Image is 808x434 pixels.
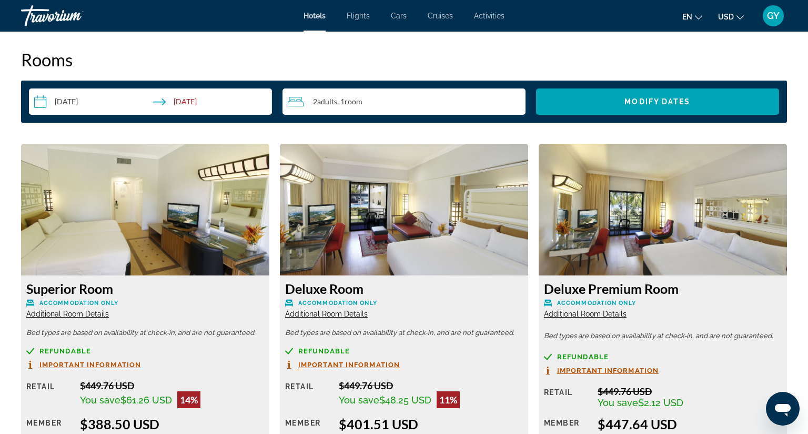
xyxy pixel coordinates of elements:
[29,88,779,115] div: Search widget
[766,392,800,426] iframe: Кнопка запуска окна обмена сообщениями
[544,353,782,361] a: Refundable
[339,380,523,391] div: $449.76 USD
[26,380,72,408] div: Retail
[391,12,407,20] a: Cars
[80,394,120,406] span: You save
[26,360,141,369] button: Important Information
[285,281,523,297] h3: Deluxe Room
[718,13,734,21] span: USD
[317,97,337,106] span: Adults
[682,13,692,21] span: en
[718,9,744,24] button: Change currency
[39,348,91,354] span: Refundable
[337,97,362,106] span: , 1
[26,310,109,318] span: Additional Room Details
[21,49,787,70] h2: Rooms
[339,394,379,406] span: You save
[285,310,368,318] span: Additional Room Details
[26,347,264,355] a: Refundable
[177,391,200,408] div: 14%
[280,144,528,275] img: Deluxe Room
[298,361,400,368] span: Important Information
[379,394,431,406] span: $48.25 USD
[598,416,782,432] div: $447.64 USD
[557,353,609,360] span: Refundable
[21,2,126,29] a: Travorium
[598,386,782,397] div: $449.76 USD
[474,12,504,20] a: Activities
[285,360,400,369] button: Important Information
[428,12,453,20] a: Cruises
[557,300,636,307] span: Accommodation Only
[638,397,683,408] span: $2.12 USD
[539,144,787,275] img: Deluxe Premium Room
[298,348,350,354] span: Refundable
[313,97,337,106] span: 2
[39,300,118,307] span: Accommodation Only
[544,281,782,297] h3: Deluxe Premium Room
[304,12,326,20] a: Hotels
[39,361,141,368] span: Important Information
[536,88,779,115] button: Modify Dates
[285,380,331,408] div: Retail
[544,332,782,340] p: Bed types are based on availability at check-in, and are not guaranteed.
[339,416,523,432] div: $401.51 USD
[80,380,264,391] div: $449.76 USD
[544,366,659,375] button: Important Information
[285,347,523,355] a: Refundable
[80,416,264,432] div: $388.50 USD
[298,300,377,307] span: Accommodation Only
[26,281,264,297] h3: Superior Room
[29,88,272,115] button: Select check in and out date
[760,5,787,27] button: User Menu
[21,144,269,275] img: Superior Room
[682,9,702,24] button: Change language
[26,329,264,337] p: Bed types are based on availability at check-in, and are not guaranteed.
[120,394,172,406] span: $61.26 USD
[557,367,659,374] span: Important Information
[767,11,780,21] span: GY
[624,97,690,106] span: Modify Dates
[345,97,362,106] span: Room
[544,386,590,408] div: Retail
[285,329,523,337] p: Bed types are based on availability at check-in, and are not guaranteed.
[598,397,638,408] span: You save
[437,391,460,408] div: 11%
[282,88,526,115] button: Travelers: 2 adults, 0 children
[544,310,627,318] span: Additional Room Details
[347,12,370,20] a: Flights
